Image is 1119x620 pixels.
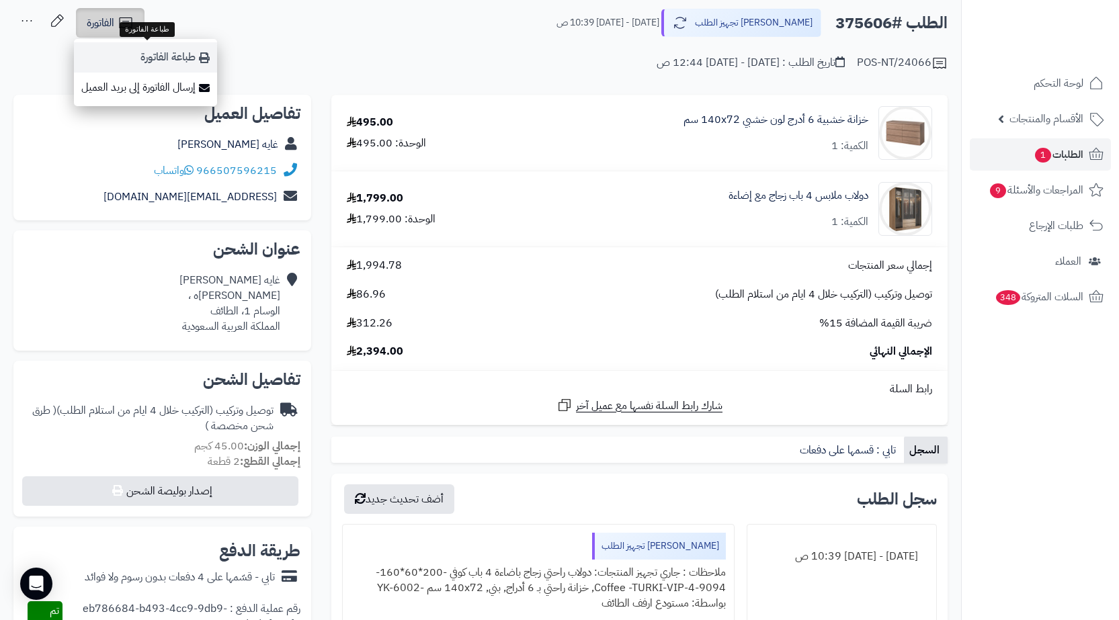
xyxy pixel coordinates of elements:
div: الوحدة: 1,799.00 [347,212,436,227]
div: Open Intercom Messenger [20,568,52,600]
a: السجل [904,437,948,463]
h2: طريقة الدفع [219,543,300,559]
span: الأقسام والمنتجات [1009,109,1083,128]
span: الإجمالي النهائي [870,344,932,359]
span: 348 [996,290,1020,305]
a: خزانة خشبية 6 أدرج لون خشبي 140x72 سم [683,112,868,128]
a: لوحة التحكم [970,67,1111,99]
h2: الطلب #375606 [835,9,948,37]
button: إصدار بوليصة الشحن [22,476,298,506]
span: 312.26 [347,316,392,331]
h3: سجل الطلب [857,491,937,507]
div: الوحدة: 495.00 [347,136,426,151]
div: ملاحظات : جاري تجهيز المنتجات: دولاب راحتي زجاج باضاءة 4 باب كوفي -200*60*160- Coffee -TURKI-VIP-... [351,560,726,617]
h2: تفاصيل العميل [24,105,300,122]
span: 1,994.78 [347,258,402,273]
span: إجمالي سعر المنتجات [848,258,932,273]
h2: عنوان الشحن [24,241,300,257]
h2: تفاصيل الشحن [24,371,300,388]
button: [PERSON_NAME] تجهيز الطلب [661,9,821,37]
span: 9 [990,183,1006,198]
span: الطلبات [1034,145,1083,164]
span: طلبات الإرجاع [1029,216,1083,235]
span: ( طرق شحن مخصصة ) [32,402,274,434]
a: السلات المتروكة348 [970,281,1111,313]
div: [DATE] - [DATE] 10:39 ص [755,543,928,570]
a: غايه [PERSON_NAME] [177,136,278,152]
a: الطلبات1 [970,138,1111,171]
div: رابط السلة [337,382,942,397]
span: 2,394.00 [347,344,403,359]
a: العملاء [970,245,1111,277]
span: السلات المتروكة [995,287,1083,306]
a: شارك رابط السلة نفسها مع عميل آخر [556,397,722,414]
div: الكمية: 1 [831,138,868,154]
div: POS-NT/24066 [857,55,948,71]
div: غايه [PERSON_NAME] [PERSON_NAME]ه ، الوسام 1، الطائف المملكة العربية السعودية [179,273,280,334]
a: [EMAIL_ADDRESS][DOMAIN_NAME] [103,189,277,205]
div: طباعة الفاتورة [120,22,175,37]
span: ضريبة القيمة المضافة 15% [819,316,932,331]
img: 1742132386-110103010021.1-90x90.jpg [879,182,931,236]
span: توصيل وتركيب (التركيب خلال 4 ايام من استلام الطلب) [715,287,932,302]
small: [DATE] - [DATE] 10:39 ص [556,16,659,30]
a: طباعة الفاتورة [74,42,217,73]
a: 966507596215 [196,163,277,179]
button: أضف تحديث جديد [344,484,454,514]
a: طلبات الإرجاع [970,210,1111,242]
small: 45.00 كجم [194,438,300,454]
span: 86.96 [347,287,386,302]
div: الكمية: 1 [831,214,868,230]
a: دولاب ملابس 4 باب زجاج مع إضاءة [729,188,868,204]
span: 1 [1035,148,1051,163]
a: تابي : قسمها على دفعات [794,437,904,463]
small: 2 قطعة [208,453,300,470]
strong: إجمالي الوزن: [244,438,300,454]
a: الفاتورة [76,8,144,38]
div: 495.00 [347,115,393,130]
span: لوحة التحكم [1034,74,1083,93]
span: المراجعات والأسئلة [989,181,1083,200]
div: 1,799.00 [347,191,403,206]
a: المراجعات والأسئلة9 [970,174,1111,206]
div: تابي - قسّمها على 4 دفعات بدون رسوم ولا فوائد [85,570,275,585]
a: إرسال الفاتورة إلى بريد العميل [74,73,217,103]
div: تاريخ الطلب : [DATE] - [DATE] 12:44 ص [657,55,845,71]
div: توصيل وتركيب (التركيب خلال 4 ايام من استلام الطلب) [24,403,274,434]
img: 1752058398-1(9)-90x90.jpg [879,106,931,160]
a: واتساب [154,163,194,179]
strong: إجمالي القطع: [240,453,300,470]
div: [PERSON_NAME] تجهيز الطلب [592,533,726,560]
span: شارك رابط السلة نفسها مع عميل آخر [576,398,722,414]
span: الفاتورة [87,15,114,31]
span: العملاء [1055,252,1081,271]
